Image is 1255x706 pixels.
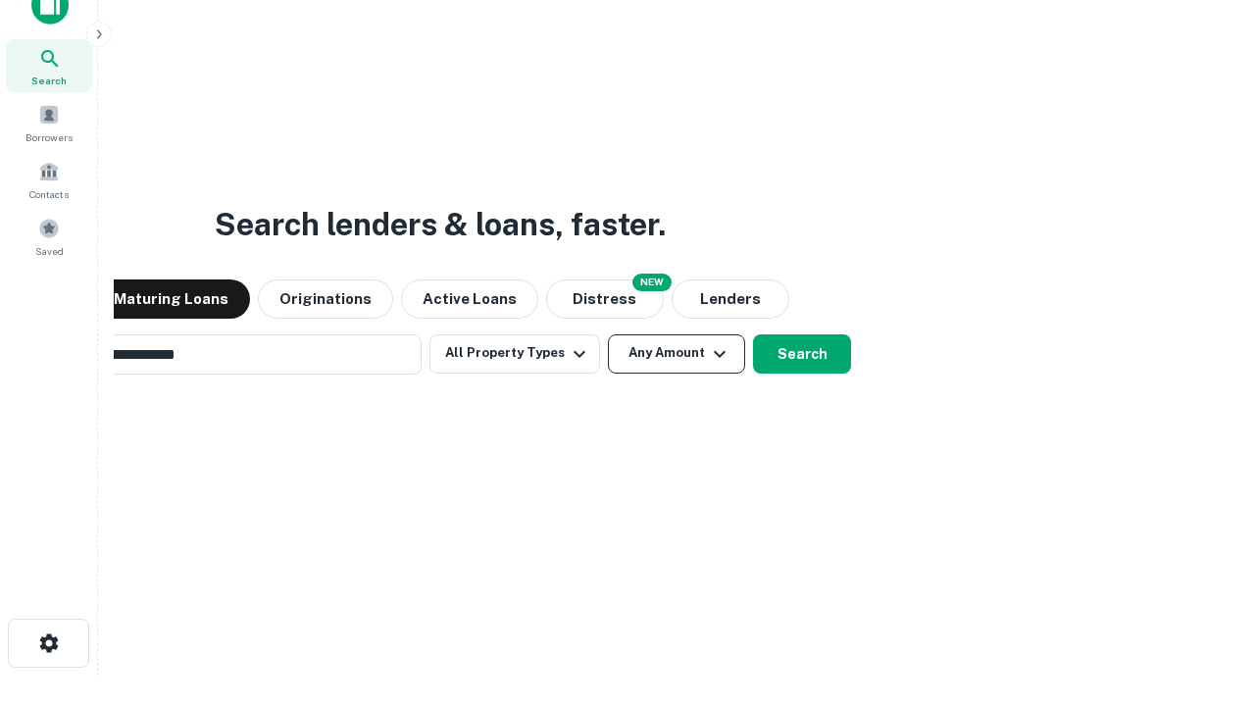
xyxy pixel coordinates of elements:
[215,201,666,248] h3: Search lenders & loans, faster.
[25,129,73,145] span: Borrowers
[6,96,92,149] a: Borrowers
[1157,549,1255,643] iframe: Chat Widget
[6,153,92,206] a: Contacts
[546,279,664,319] button: Search distressed loans with lien and other non-mortgage details.
[6,210,92,263] a: Saved
[35,243,64,259] span: Saved
[6,39,92,92] a: Search
[401,279,538,319] button: Active Loans
[672,279,789,319] button: Lenders
[753,334,851,374] button: Search
[92,279,250,319] button: Maturing Loans
[31,73,67,88] span: Search
[632,274,672,291] div: NEW
[29,186,69,202] span: Contacts
[429,334,600,374] button: All Property Types
[258,279,393,319] button: Originations
[608,334,745,374] button: Any Amount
